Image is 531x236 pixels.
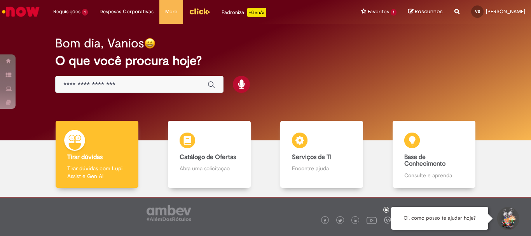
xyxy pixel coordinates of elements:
p: Consulte e aprenda [404,171,463,179]
h2: Bom dia, Vanios [55,37,144,50]
b: Tirar dúvidas [67,153,103,161]
span: Despesas Corporativas [100,8,154,16]
p: Abra uma solicitação [180,164,239,172]
b: Catálogo de Ofertas [180,153,236,161]
span: Requisições [53,8,80,16]
img: logo_footer_facebook.png [323,219,327,223]
img: ServiceNow [1,4,41,19]
p: Tirar dúvidas com Lupi Assist e Gen Ai [67,164,126,180]
img: logo_footer_youtube.png [367,215,377,225]
p: +GenAi [247,8,266,17]
span: 1 [82,9,88,16]
div: Oi, como posso te ajudar hoje? [391,207,488,230]
a: Serviços de TI Encontre ajuda [265,121,378,188]
span: VS [475,9,480,14]
b: Base de Conhecimento [404,153,445,168]
button: Iniciar Conversa de Suporte [496,207,519,230]
div: Padroniza [222,8,266,17]
img: logo_footer_twitter.png [338,219,342,223]
h2: O que você procura hoje? [55,54,476,68]
img: logo_footer_workplace.png [384,217,391,224]
span: More [165,8,177,16]
a: Rascunhos [408,8,443,16]
img: logo_footer_ambev_rotulo_gray.png [147,205,191,221]
a: Base de Conhecimento Consulte e aprenda [378,121,490,188]
a: Catálogo de Ofertas Abra uma solicitação [153,121,265,188]
span: 1 [391,9,397,16]
span: Favoritos [368,8,389,16]
a: Tirar dúvidas Tirar dúvidas com Lupi Assist e Gen Ai [41,121,153,188]
b: Serviços de TI [292,153,332,161]
span: [PERSON_NAME] [486,8,525,15]
img: logo_footer_linkedin.png [354,219,358,223]
img: happy-face.png [144,38,155,49]
p: Encontre ajuda [292,164,351,172]
span: Rascunhos [415,8,443,15]
img: click_logo_yellow_360x200.png [189,5,210,17]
